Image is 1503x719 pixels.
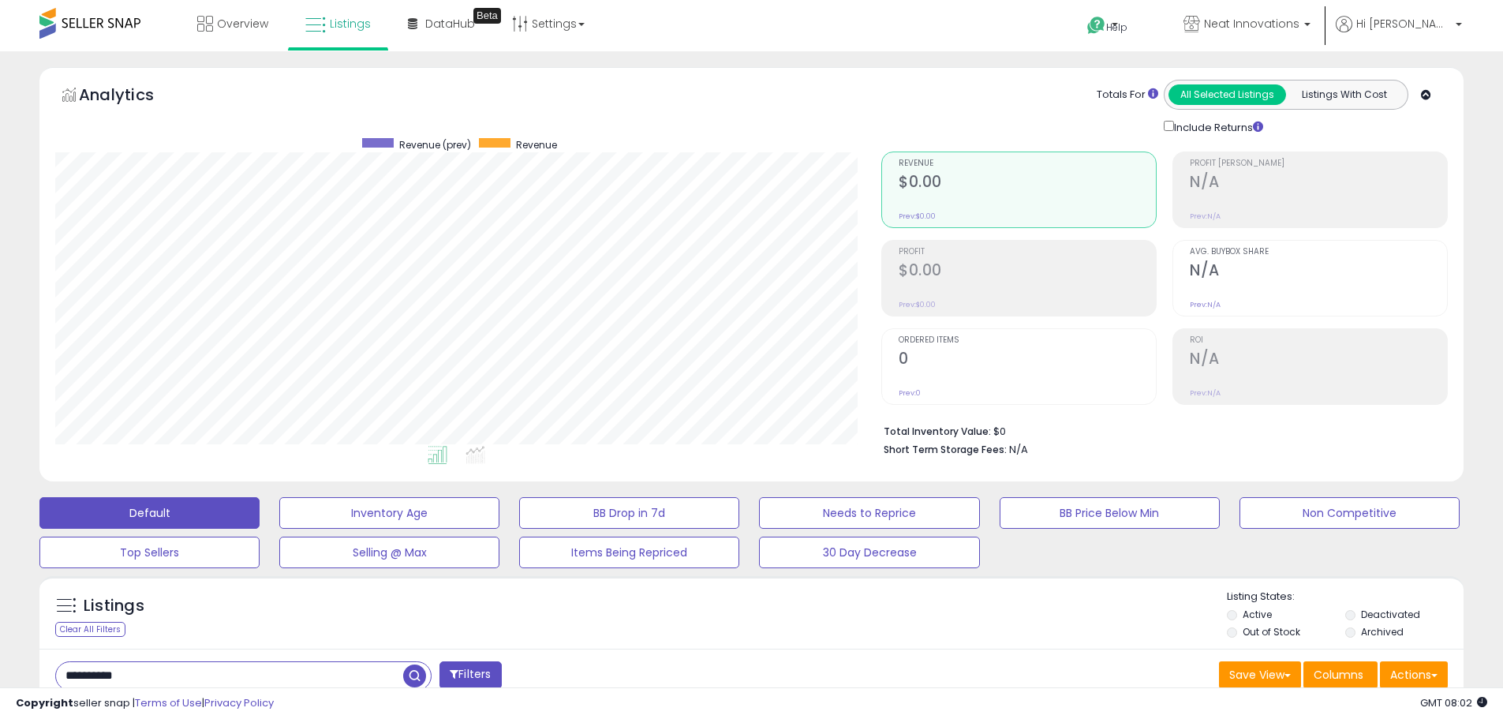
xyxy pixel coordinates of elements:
[884,421,1436,440] li: $0
[899,173,1156,194] h2: $0.00
[1243,625,1300,638] label: Out of Stock
[1336,16,1462,51] a: Hi [PERSON_NAME]
[1303,661,1378,688] button: Columns
[899,212,936,221] small: Prev: $0.00
[1190,159,1447,168] span: Profit [PERSON_NAME]
[1168,84,1286,105] button: All Selected Listings
[899,388,921,398] small: Prev: 0
[425,16,475,32] span: DataHub
[1190,336,1447,345] span: ROI
[84,595,144,617] h5: Listings
[899,159,1156,168] span: Revenue
[279,537,499,568] button: Selling @ Max
[16,696,274,711] div: seller snap | |
[1243,608,1272,621] label: Active
[39,497,260,529] button: Default
[884,443,1007,456] b: Short Term Storage Fees:
[1190,212,1221,221] small: Prev: N/A
[1361,608,1420,621] label: Deactivated
[1000,497,1220,529] button: BB Price Below Min
[79,84,185,110] h5: Analytics
[899,261,1156,283] h2: $0.00
[899,350,1156,371] h2: 0
[1227,590,1464,605] p: Listing States:
[1075,4,1158,51] a: Help
[16,695,73,710] strong: Copyright
[330,16,371,32] span: Listings
[1152,118,1282,136] div: Include Returns
[516,138,557,152] span: Revenue
[884,425,991,438] b: Total Inventory Value:
[55,622,125,637] div: Clear All Filters
[1097,88,1158,103] div: Totals For
[1314,667,1363,683] span: Columns
[1190,248,1447,257] span: Avg. Buybox Share
[899,336,1156,345] span: Ordered Items
[1420,695,1487,710] span: 2025-10-13 08:02 GMT
[217,16,268,32] span: Overview
[204,695,274,710] a: Privacy Policy
[1380,661,1448,688] button: Actions
[759,497,979,529] button: Needs to Reprice
[1190,300,1221,309] small: Prev: N/A
[1356,16,1451,32] span: Hi [PERSON_NAME]
[519,497,739,529] button: BB Drop in 7d
[1190,350,1447,371] h2: N/A
[1190,173,1447,194] h2: N/A
[399,138,471,152] span: Revenue (prev)
[1190,388,1221,398] small: Prev: N/A
[1106,21,1127,34] span: Help
[1086,16,1106,36] i: Get Help
[39,537,260,568] button: Top Sellers
[1009,442,1028,457] span: N/A
[519,537,739,568] button: Items Being Repriced
[1285,84,1403,105] button: Listings With Cost
[1204,16,1299,32] span: Neat Innovations
[439,661,501,689] button: Filters
[135,695,202,710] a: Terms of Use
[899,300,936,309] small: Prev: $0.00
[279,497,499,529] button: Inventory Age
[1190,261,1447,283] h2: N/A
[1219,661,1301,688] button: Save View
[899,248,1156,257] span: Profit
[759,537,979,568] button: 30 Day Decrease
[473,8,501,24] div: Tooltip anchor
[1239,497,1460,529] button: Non Competitive
[1361,625,1404,638] label: Archived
